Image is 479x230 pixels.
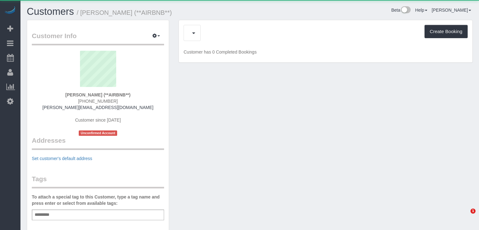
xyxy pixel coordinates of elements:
[32,156,92,161] a: Set customer's default address
[432,8,471,13] a: [PERSON_NAME]
[415,8,427,13] a: Help
[77,9,172,16] small: / [PERSON_NAME] (**AIRBNB**)
[458,209,473,224] iframe: Intercom live chat
[425,25,468,38] button: Create Booking
[66,92,131,97] strong: [PERSON_NAME] (**AIRBNB**)
[27,6,74,17] a: Customers
[470,209,476,214] span: 1
[78,99,118,104] span: [PHONE_NUMBER]
[391,8,411,13] a: Beta
[184,49,468,55] p: Customer has 0 Completed Bookings
[75,118,121,123] span: Customer since [DATE]
[32,31,164,45] legend: Customer Info
[400,6,411,14] img: New interface
[32,174,164,188] legend: Tags
[79,130,117,136] span: Unconfirmed Account
[4,6,16,15] img: Automaid Logo
[43,105,153,110] a: [PERSON_NAME][EMAIL_ADDRESS][DOMAIN_NAME]
[32,194,164,206] label: To attach a special tag to this Customer, type a tag name and press enter or select from availabl...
